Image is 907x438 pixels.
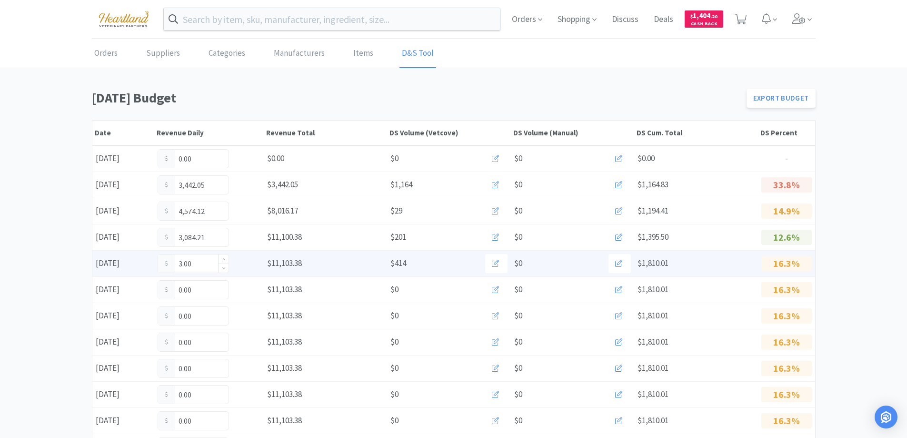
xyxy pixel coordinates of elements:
[390,231,406,244] span: $201
[390,204,402,217] span: $29
[92,39,120,68] a: Orders
[637,128,756,137] div: DS Cum. Total
[92,254,154,273] div: [DATE]
[761,230,812,245] p: 12.6%
[390,178,412,191] span: $1,164
[351,39,376,68] a: Items
[92,358,154,378] div: [DATE]
[514,388,522,401] span: $0
[638,336,668,347] span: $1,810.01
[92,227,154,247] div: [DATE]
[608,15,642,24] a: Discuss
[267,389,302,399] span: $11,103.38
[514,362,522,375] span: $0
[267,336,302,347] span: $11,103.38
[267,179,298,190] span: $3,442.05
[95,128,152,137] div: Date
[638,205,668,216] span: $1,194.41
[390,152,399,165] span: $0
[638,179,668,190] span: $1,164.83
[690,11,718,20] span: 1,404
[690,21,718,28] span: Cash Back
[761,282,812,297] p: 16.3%
[390,336,399,348] span: $0
[514,283,522,296] span: $0
[222,266,225,270] i: icon: down
[390,414,399,427] span: $0
[92,175,154,194] div: [DATE]
[513,128,632,137] div: DS Volume (Manual)
[92,332,154,352] div: [DATE]
[761,308,812,324] p: 16.3%
[92,385,154,404] div: [DATE]
[219,255,229,264] span: Increase Value
[875,406,897,428] div: Open Intercom Messenger
[144,39,182,68] a: Suppliers
[399,39,436,68] a: D&S Tool
[638,284,668,295] span: $1,810.01
[514,204,522,217] span: $0
[638,415,668,426] span: $1,810.01
[271,39,327,68] a: Manufacturers
[92,6,156,32] img: cad7bdf275c640399d9c6e0c56f98fd2_10.png
[638,153,655,163] span: $0.00
[267,363,302,373] span: $11,103.38
[638,310,668,321] span: $1,810.01
[157,128,261,137] div: Revenue Daily
[514,309,522,322] span: $0
[710,13,718,20] span: . 20
[206,39,248,68] a: Categories
[389,128,508,137] div: DS Volume (Vetcove)
[638,258,668,268] span: $1,810.01
[514,336,522,348] span: $0
[761,387,812,402] p: 16.3%
[219,264,229,273] span: Decrease Value
[761,177,812,193] p: 33.8%
[638,363,668,373] span: $1,810.01
[390,362,399,375] span: $0
[514,414,522,427] span: $0
[390,257,406,270] span: $414
[267,205,298,216] span: $8,016.17
[761,256,812,271] p: 16.3%
[747,89,816,108] a: Export Budget
[267,258,302,268] span: $11,103.38
[390,309,399,322] span: $0
[514,257,522,270] span: $0
[514,178,522,191] span: $0
[638,232,668,242] span: $1,395.50
[760,128,813,137] div: DS Percent
[92,149,154,168] div: [DATE]
[514,231,522,244] span: $0
[92,411,154,430] div: [DATE]
[761,335,812,350] p: 16.3%
[761,152,812,165] p: -
[92,306,154,326] div: [DATE]
[690,13,693,20] span: $
[267,310,302,321] span: $11,103.38
[390,388,399,401] span: $0
[222,258,225,261] i: icon: up
[266,128,385,137] div: Revenue Total
[761,204,812,219] p: 14.9%
[267,415,302,426] span: $11,103.38
[761,361,812,376] p: 16.3%
[514,152,522,165] span: $0
[390,283,399,296] span: $0
[650,15,677,24] a: Deals
[267,232,302,242] span: $11,100.38
[638,389,668,399] span: $1,810.01
[267,153,284,163] span: $0.00
[92,87,741,109] h1: [DATE] Budget
[92,280,154,299] div: [DATE]
[685,6,723,32] a: $1,404.20Cash Back
[92,201,154,221] div: [DATE]
[164,8,500,30] input: Search by item, sku, manufacturer, ingredient, size...
[761,413,812,428] p: 16.3%
[267,284,302,295] span: $11,103.38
